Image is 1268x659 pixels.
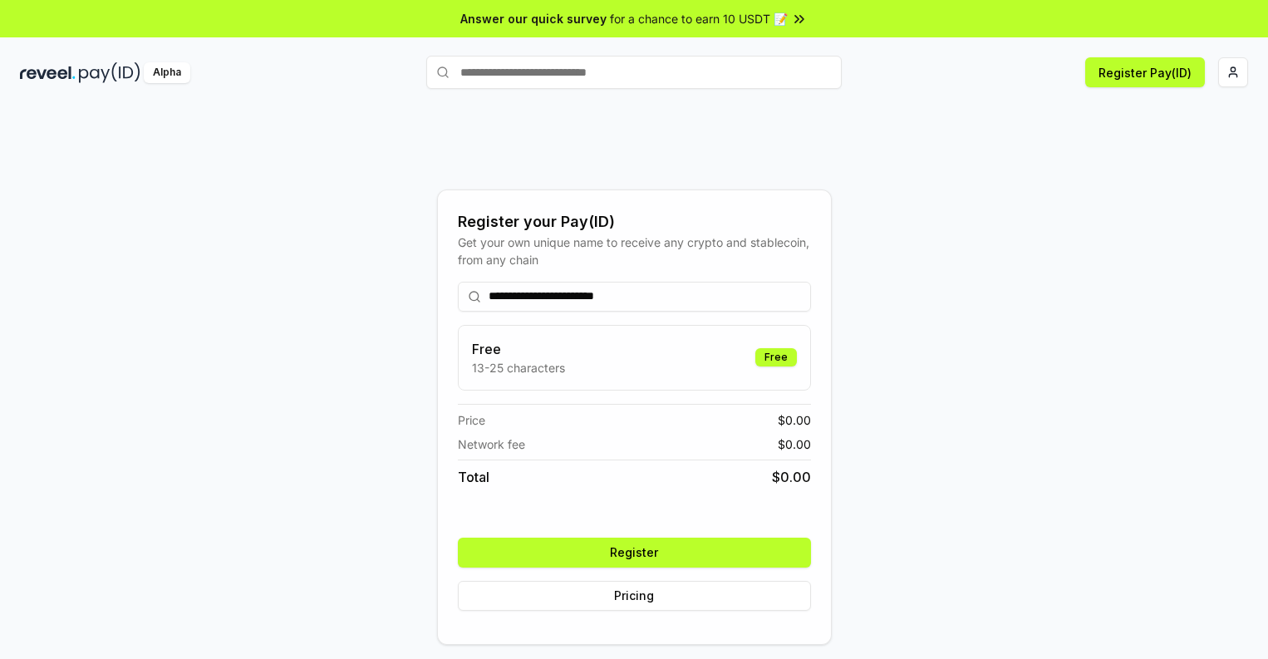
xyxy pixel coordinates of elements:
[460,10,607,27] span: Answer our quick survey
[778,411,811,429] span: $ 0.00
[458,538,811,568] button: Register
[79,62,140,83] img: pay_id
[610,10,788,27] span: for a chance to earn 10 USDT 📝
[772,467,811,487] span: $ 0.00
[20,62,76,83] img: reveel_dark
[472,339,565,359] h3: Free
[144,62,190,83] div: Alpha
[472,359,565,376] p: 13-25 characters
[458,234,811,268] div: Get your own unique name to receive any crypto and stablecoin, from any chain
[1085,57,1205,87] button: Register Pay(ID)
[458,210,811,234] div: Register your Pay(ID)
[458,467,489,487] span: Total
[458,411,485,429] span: Price
[458,435,525,453] span: Network fee
[755,348,797,366] div: Free
[458,581,811,611] button: Pricing
[778,435,811,453] span: $ 0.00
